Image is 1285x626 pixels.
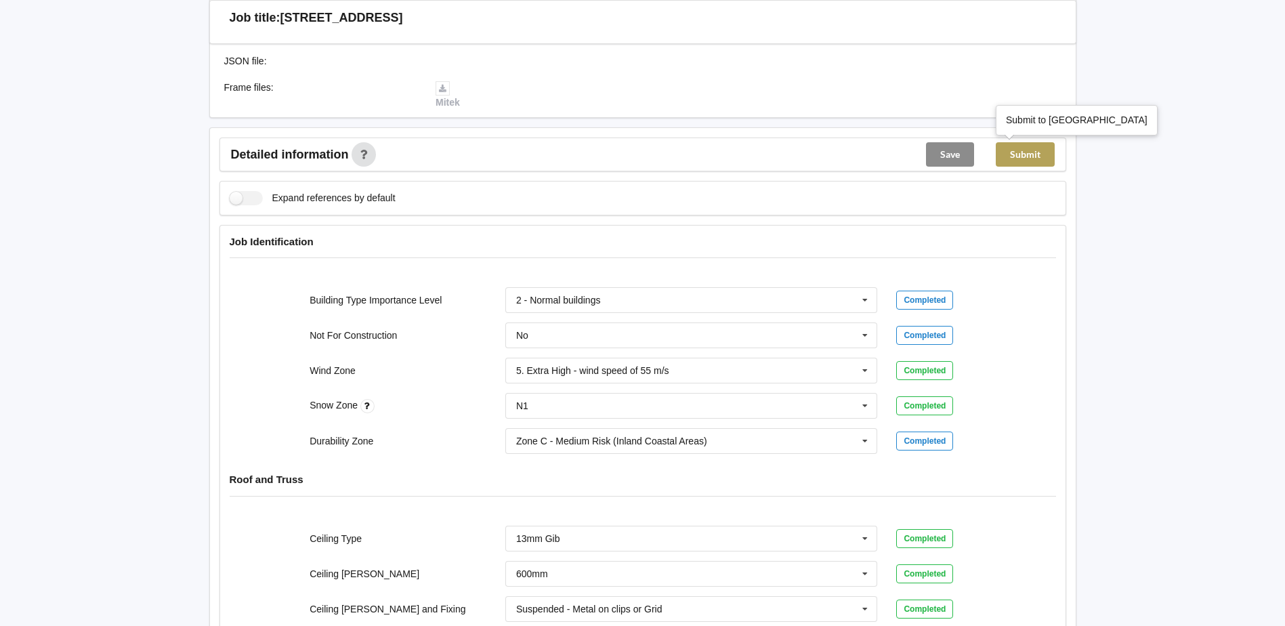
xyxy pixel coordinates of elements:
[230,473,1056,486] h4: Roof and Truss
[896,529,953,548] div: Completed
[310,330,397,341] label: Not For Construction
[230,10,280,26] h3: Job title:
[896,361,953,380] div: Completed
[516,534,560,543] div: 13mm Gib
[310,436,373,446] label: Durability Zone
[896,600,953,619] div: Completed
[516,331,528,340] div: No
[310,365,356,376] label: Wind Zone
[896,564,953,583] div: Completed
[215,81,427,109] div: Frame files :
[280,10,403,26] h3: [STREET_ADDRESS]
[310,604,465,614] label: Ceiling [PERSON_NAME] and Fixing
[896,291,953,310] div: Completed
[896,326,953,345] div: Completed
[230,235,1056,248] h4: Job Identification
[516,436,707,446] div: Zone C - Medium Risk (Inland Coastal Areas)
[516,401,528,411] div: N1
[436,82,460,108] a: Mitek
[516,295,601,305] div: 2 - Normal buildings
[310,533,362,544] label: Ceiling Type
[310,295,442,306] label: Building Type Importance Level
[231,148,349,161] span: Detailed information
[896,432,953,451] div: Completed
[1006,113,1147,127] div: Submit to [GEOGRAPHIC_DATA]
[230,191,396,205] label: Expand references by default
[215,54,427,68] div: JSON file :
[516,604,662,614] div: Suspended - Metal on clips or Grid
[516,366,669,375] div: 5. Extra High - wind speed of 55 m/s
[310,400,360,411] label: Snow Zone
[310,568,419,579] label: Ceiling [PERSON_NAME]
[516,569,548,579] div: 600mm
[896,396,953,415] div: Completed
[996,142,1055,167] button: Submit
